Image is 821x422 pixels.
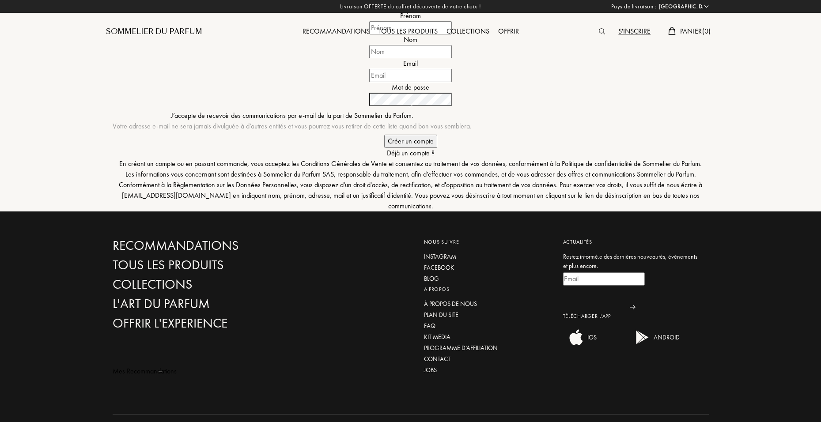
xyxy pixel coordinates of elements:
a: Instagram [424,252,550,261]
a: Programme d’affiliation [424,343,550,353]
a: Collections [442,26,494,36]
div: Collections [442,26,494,38]
a: Recommandations [298,26,374,36]
img: ios app [568,328,585,346]
a: ios appIOS [563,340,597,348]
a: Tous les produits [374,26,442,36]
span: Panier ( 0 ) [680,26,711,36]
a: Kit media [424,332,550,342]
a: Offrir l'experience [113,316,303,331]
img: search_icn.svg [599,28,605,34]
img: news_send.svg [630,305,636,309]
input: Créer un compte [384,135,437,148]
input: Nom [369,45,452,58]
a: Plan du site [424,310,550,320]
div: Offrir [494,26,523,38]
a: Facebook [424,263,550,272]
a: Recommandations [113,238,303,253]
div: Télécharger L’app [563,312,702,320]
div: Recommandations [298,26,374,38]
a: S'inscrire [614,26,655,36]
input: Email [563,272,645,286]
a: À propos de nous [424,299,550,309]
a: Blog [424,274,550,283]
div: ANDROID [651,328,680,346]
div: S'inscrire [614,26,655,38]
img: cart.svg [668,27,675,35]
a: Contact [424,354,550,364]
a: Jobs [424,365,550,375]
img: android app [634,328,651,346]
div: Nous suivre [424,238,550,246]
div: En créant un compte ou en passant commande, vous acceptez les Conditions Générales de Vente et co... [113,158,709,211]
img: valide.svg [408,104,414,108]
div: IOS [585,328,597,346]
div: Actualités [563,238,702,246]
span: Pays de livraison : [611,2,657,11]
a: Déjà un compte ? [113,148,709,158]
div: Restez informé.e des dernières nouveautés, évènements et plus encore. [563,252,702,271]
a: Offrir [494,26,523,36]
div: Mot de passe [113,82,709,93]
a: android appANDROID [629,340,680,348]
a: Collections [113,277,303,292]
img: arrow_w.png [703,3,710,10]
div: Email [113,58,709,69]
div: J’accepte de recevoir des communications par e-mail de la part de Sommelier du Parfum. [113,110,472,121]
div: Votre adresse e-mail ne sera jamais divulguée à d’autres entités et vous pourrez vous retirer de ... [113,121,472,132]
a: Tous les produits [113,257,303,273]
input: Email [369,69,452,82]
div: Mes Recommandations [113,366,177,377]
div: A propos [424,285,550,293]
a: FAQ [424,321,550,331]
div: animation [155,362,173,380]
a: L'Art du Parfum [113,296,303,312]
div: Tous les produits [374,26,442,38]
a: Sommelier du Parfum [106,26,202,37]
